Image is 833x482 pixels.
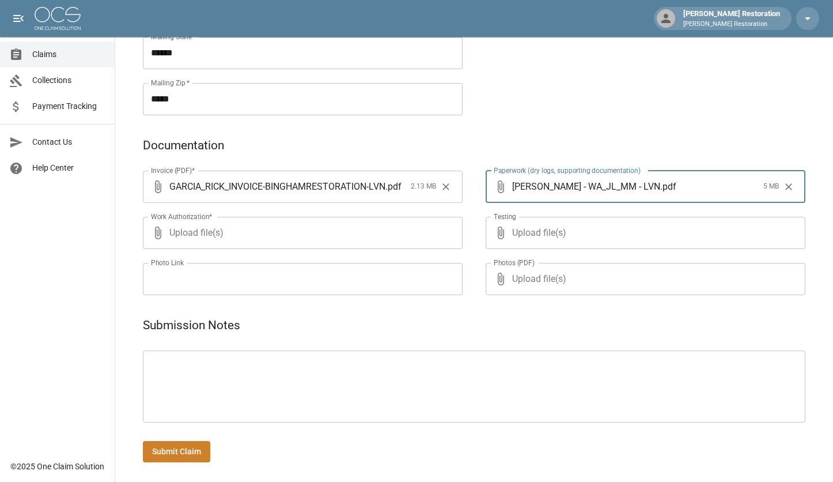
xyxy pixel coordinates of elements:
[32,100,105,112] span: Payment Tracking
[7,7,30,30] button: open drawer
[780,178,797,195] button: Clear
[660,180,676,193] span: . pdf
[32,162,105,174] span: Help Center
[32,136,105,148] span: Contact Us
[169,180,385,193] span: GARCIA_RICK_INVOICE-BINGHAMRESTORATION-LVN
[512,180,660,193] span: [PERSON_NAME] - WA_JL_MM - LVN
[143,441,210,462] button: Submit Claim
[512,217,774,249] span: Upload file(s)
[32,48,105,61] span: Claims
[411,181,436,193] span: 2.13 MB
[151,32,196,42] label: Mailing State
[512,263,774,295] span: Upload file(s)
[151,78,190,88] label: Mailing Zip
[683,20,780,29] p: [PERSON_NAME] Restoration
[437,178,455,195] button: Clear
[763,181,779,193] span: 5 MB
[679,8,785,29] div: [PERSON_NAME] Restoration
[494,165,641,175] label: Paperwork (dry logs, supporting documentation)
[35,7,81,30] img: ocs-logo-white-transparent.png
[494,212,516,221] label: Testing
[151,165,195,175] label: Invoice (PDF)*
[151,258,184,268] label: Photo Link
[385,180,402,193] span: . pdf
[10,461,104,472] div: © 2025 One Claim Solution
[151,212,213,221] label: Work Authorization*
[32,74,105,86] span: Collections
[494,258,535,268] label: Photos (PDF)
[169,217,431,249] span: Upload file(s)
